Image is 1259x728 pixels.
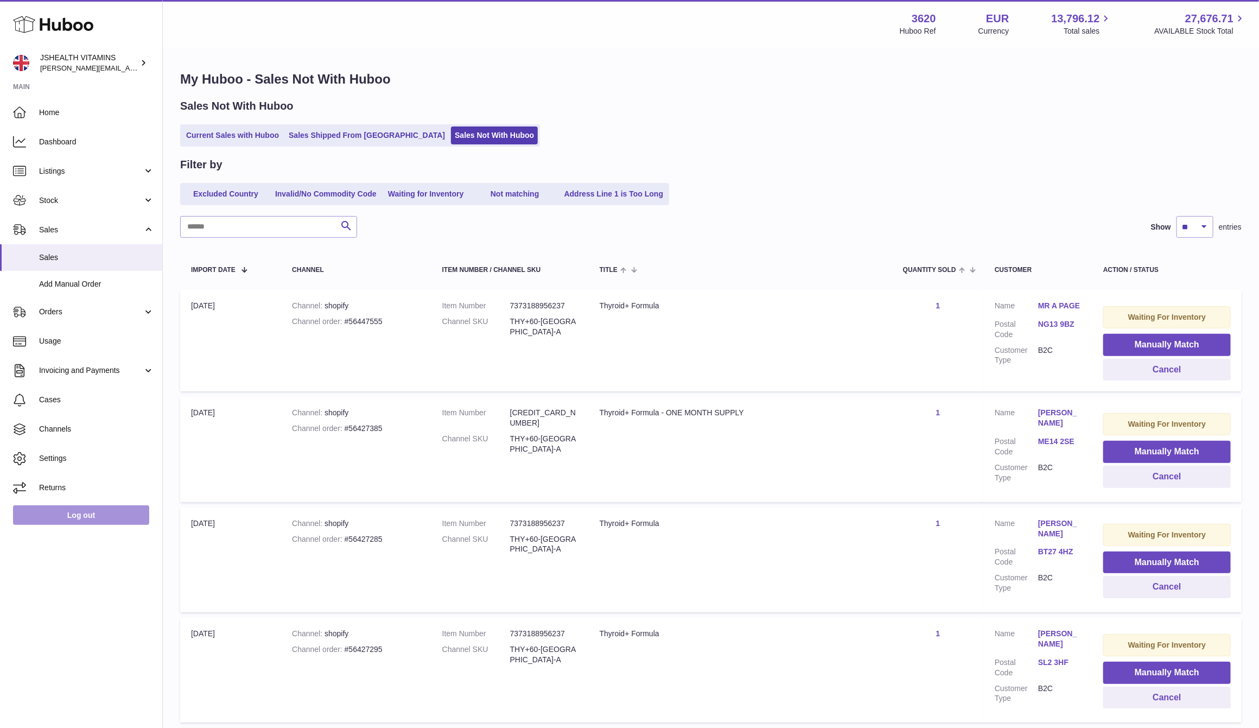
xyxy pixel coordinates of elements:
[292,644,421,655] div: #56427295
[600,267,618,274] span: Title
[995,267,1082,274] div: Customer
[39,365,143,376] span: Invoicing and Payments
[1038,657,1082,668] a: SL2 3HF
[995,463,1038,483] dt: Customer Type
[451,126,538,144] a: Sales Not With Huboo
[1219,222,1242,232] span: entries
[1103,441,1231,463] button: Manually Match
[995,657,1038,678] dt: Postal Code
[510,301,578,311] dd: 7373188956237
[1038,629,1082,649] a: [PERSON_NAME]
[383,185,469,203] a: Waiting for Inventory
[442,301,510,311] dt: Item Number
[995,301,1038,314] dt: Name
[472,185,558,203] a: Not matching
[292,408,325,417] strong: Channel
[292,519,325,528] strong: Channel
[292,424,345,433] strong: Channel order
[995,683,1038,704] dt: Customer Type
[1103,576,1231,598] button: Cancel
[995,408,1038,431] dt: Name
[39,453,154,464] span: Settings
[986,11,1009,26] strong: EUR
[292,629,325,638] strong: Channel
[13,55,29,71] img: francesca@jshealthvitamins.com
[292,316,421,327] div: #56447555
[1103,334,1231,356] button: Manually Match
[1051,11,1112,36] a: 13,796.12 Total sales
[1038,573,1082,593] dd: B2C
[561,185,667,203] a: Address Line 1 is Too Long
[995,547,1038,567] dt: Postal Code
[39,137,154,147] span: Dashboard
[995,629,1038,652] dt: Name
[180,71,1242,88] h1: My Huboo - Sales Not With Huboo
[39,424,154,434] span: Channels
[995,319,1038,340] dt: Postal Code
[1103,359,1231,381] button: Cancel
[180,397,281,502] td: [DATE]
[292,267,421,274] div: Channel
[39,483,154,493] span: Returns
[995,573,1038,593] dt: Customer Type
[13,505,149,525] a: Log out
[442,644,510,665] dt: Channel SKU
[510,534,578,555] dd: THY+60-[GEOGRAPHIC_DATA]-A
[292,301,421,311] div: shopify
[510,316,578,337] dd: THY+60-[GEOGRAPHIC_DATA]-A
[442,316,510,337] dt: Channel SKU
[182,126,283,144] a: Current Sales with Huboo
[1154,11,1246,36] a: 27,676.71 AVAILABLE Stock Total
[1064,26,1112,36] span: Total sales
[191,267,236,274] span: Import date
[600,301,881,311] div: Thyroid+ Formula
[600,408,881,418] div: Thyroid+ Formula - ONE MONTH SUPPLY
[510,644,578,665] dd: THY+60-[GEOGRAPHIC_DATA]-A
[510,434,578,454] dd: THY+60-[GEOGRAPHIC_DATA]-A
[180,99,294,113] h2: Sales Not With Huboo
[1038,408,1082,428] a: [PERSON_NAME]
[1103,662,1231,684] button: Manually Match
[1038,345,1082,366] dd: B2C
[442,434,510,454] dt: Channel SKU
[442,518,510,529] dt: Item Number
[510,518,578,529] dd: 7373188956237
[936,408,940,417] a: 1
[912,11,936,26] strong: 3620
[936,629,940,638] a: 1
[510,408,578,428] dd: [CREDIT_CARD_NUMBER]
[900,26,936,36] div: Huboo Ref
[180,618,281,723] td: [DATE]
[1051,11,1099,26] span: 13,796.12
[182,185,269,203] a: Excluded Country
[510,629,578,639] dd: 7373188956237
[995,345,1038,366] dt: Customer Type
[1038,301,1082,311] a: MR A PAGE
[1185,11,1233,26] span: 27,676.71
[292,423,421,434] div: #56427385
[285,126,449,144] a: Sales Shipped From [GEOGRAPHIC_DATA]
[1038,683,1082,704] dd: B2C
[40,64,218,72] span: [PERSON_NAME][EMAIL_ADDRESS][DOMAIN_NAME]
[39,307,143,317] span: Orders
[600,629,881,639] div: Thyroid+ Formula
[180,157,222,172] h2: Filter by
[39,395,154,405] span: Cases
[271,185,380,203] a: Invalid/No Commodity Code
[1103,552,1231,574] button: Manually Match
[39,195,143,206] span: Stock
[442,408,510,428] dt: Item Number
[292,629,421,639] div: shopify
[442,534,510,555] dt: Channel SKU
[1038,319,1082,330] a: NG13 9BZ
[995,518,1038,542] dt: Name
[442,629,510,639] dt: Item Number
[39,252,154,263] span: Sales
[292,534,421,545] div: #56427285
[1103,466,1231,488] button: Cancel
[39,279,154,289] span: Add Manual Order
[1038,518,1082,539] a: [PERSON_NAME]
[1038,436,1082,447] a: ME14 2SE
[1128,641,1206,649] strong: Waiting For Inventory
[1103,687,1231,709] button: Cancel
